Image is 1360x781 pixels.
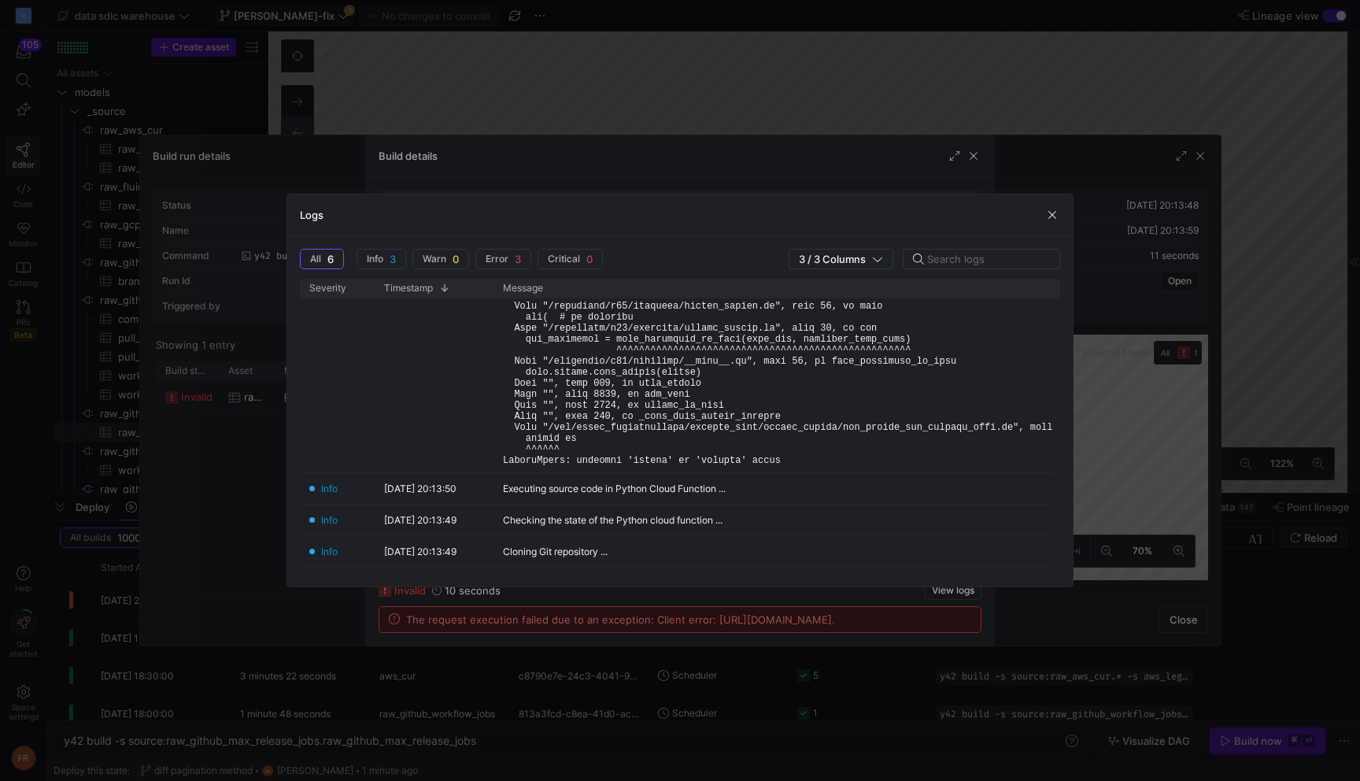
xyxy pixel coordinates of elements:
span: 0 [453,253,459,265]
div: Checking the state of the Python cloud function ... [503,515,722,526]
span: 3 / 3 Columns [799,253,872,265]
span: All [310,254,321,265]
span: Info [321,480,338,497]
y42-timestamp-cell-renderer: [DATE] 20:13:50 [384,480,456,497]
span: Info [321,543,338,560]
span: 0 [586,253,593,265]
button: Info3 [357,249,406,269]
span: 3 [390,253,396,265]
span: Message [503,283,543,294]
span: 6 [327,253,334,265]
span: 3 [515,253,521,265]
button: Critical0 [538,249,603,269]
y42-timestamp-cell-renderer: [DATE] 20:13:49 [384,543,456,560]
button: Error3 [475,249,531,269]
span: Warn [423,254,446,265]
span: Info [367,254,383,265]
input: Search logs [927,253,1047,265]
span: Error [486,254,508,265]
y42-timestamp-cell-renderer: [DATE] 20:13:49 [384,512,456,528]
span: Timestamp [384,283,433,294]
h3: Logs [300,209,323,221]
button: All6 [300,249,344,269]
span: Critical [548,254,580,265]
div: Cloning Git repository ... [503,546,608,557]
button: 3 / 3 Columns [789,249,893,269]
button: Warn0 [412,249,469,269]
div: Executing source code in Python Cloud Function ... [503,483,726,494]
span: Severity [309,283,346,294]
span: Info [321,512,338,528]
